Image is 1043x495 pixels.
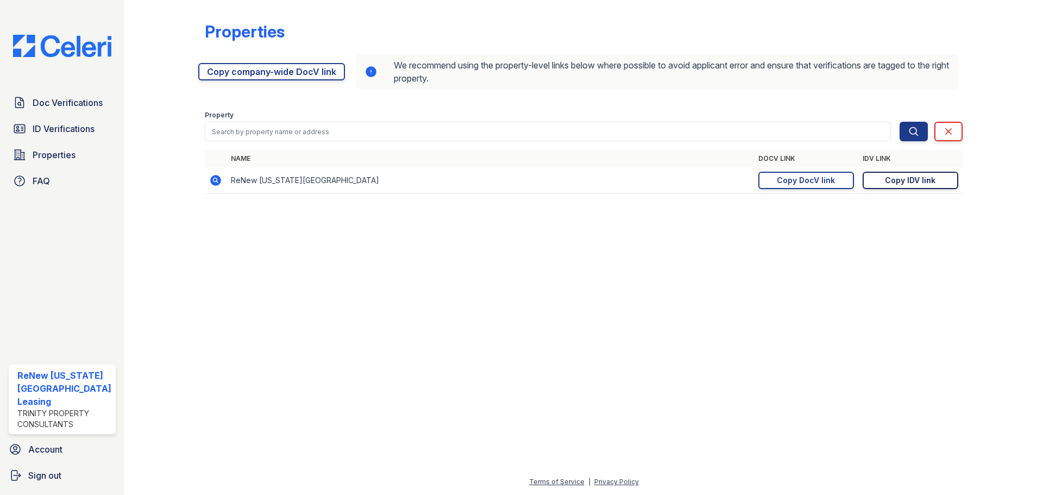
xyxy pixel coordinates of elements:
a: ID Verifications [9,118,116,140]
span: Doc Verifications [33,96,103,109]
td: ReNew [US_STATE][GEOGRAPHIC_DATA] [227,167,754,194]
span: Account [28,443,62,456]
div: Properties [205,22,285,41]
img: CE_Logo_Blue-a8612792a0a2168367f1c8372b55b34899dd931a85d93a1a3d3e32e68fde9ad4.png [4,35,120,57]
a: Sign out [4,465,120,486]
a: Properties [9,144,116,166]
th: IDV Link [858,150,963,167]
a: Terms of Service [529,478,585,486]
div: We recommend using the property-level links below where possible to avoid applicant error and ens... [356,54,958,89]
a: Copy IDV link [863,172,958,189]
span: ID Verifications [33,122,95,135]
a: Copy DocV link [758,172,854,189]
span: Sign out [28,469,61,482]
div: Copy IDV link [885,175,935,186]
a: Doc Verifications [9,92,116,114]
input: Search by property name or address [205,122,891,141]
th: Name [227,150,754,167]
a: FAQ [9,170,116,192]
div: | [588,478,590,486]
a: Account [4,438,120,460]
span: FAQ [33,174,50,187]
a: Copy company-wide DocV link [198,63,345,80]
div: ReNew [US_STATE][GEOGRAPHIC_DATA] Leasing [17,369,111,408]
label: Property [205,111,234,120]
div: Copy DocV link [777,175,835,186]
th: DocV Link [754,150,858,167]
div: Trinity Property Consultants [17,408,111,430]
a: Privacy Policy [594,478,639,486]
span: Properties [33,148,76,161]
